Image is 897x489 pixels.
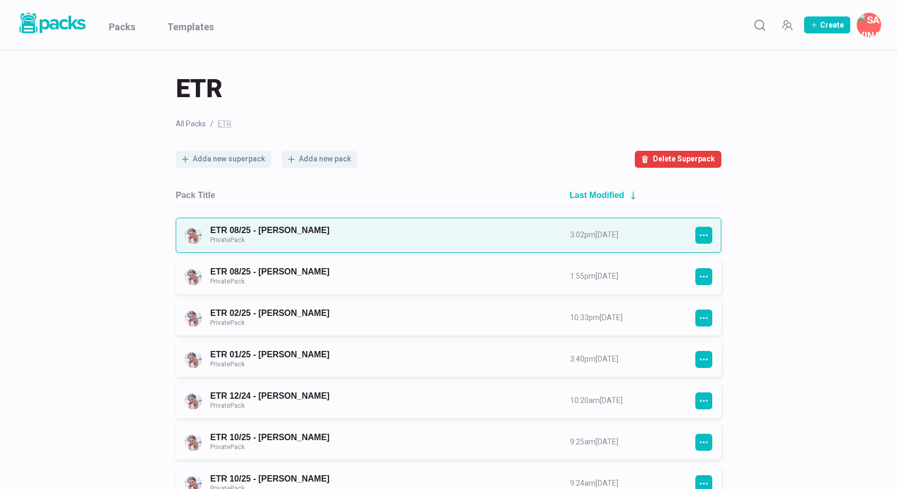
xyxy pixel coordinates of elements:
[282,151,357,168] button: Adda new pack
[16,11,88,39] a: Packs logo
[857,13,881,37] button: Savina Tilmann
[777,14,798,36] button: Manage Team Invites
[16,11,88,36] img: Packs logo
[804,16,850,33] button: Create Pack
[176,118,206,130] a: All Packs
[176,151,271,168] button: Adda new superpack
[176,190,215,200] h2: Pack Title
[635,151,721,168] button: Delete Superpack
[210,118,213,130] span: /
[176,72,222,106] span: ETR
[570,190,624,200] h2: Last Modified
[218,118,231,130] span: ETR
[176,118,721,130] nav: breadcrumb
[749,14,770,36] button: Search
